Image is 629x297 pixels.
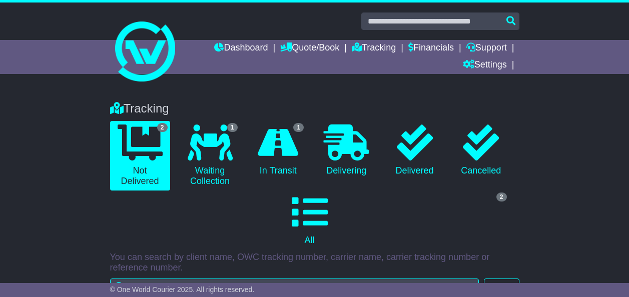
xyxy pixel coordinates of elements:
a: Cancelled [453,121,509,180]
span: 2 [157,123,168,132]
a: Delivering [316,121,376,180]
a: Dashboard [214,40,268,57]
span: 1 [293,123,304,132]
button: Search [484,278,519,296]
a: Financials [408,40,454,57]
a: Tracking [352,40,396,57]
span: © One World Courier 2025. All rights reserved. [110,285,255,293]
a: Settings [463,57,507,74]
a: 1 Waiting Collection [180,121,240,190]
a: 2 All [110,190,509,249]
a: 1 In Transit [250,121,307,180]
a: Delivered [386,121,443,180]
a: 2 Not Delivered [110,121,170,190]
a: Support [466,40,507,57]
div: Tracking [105,101,524,116]
span: 1 [227,123,238,132]
span: 2 [496,192,507,201]
a: Quote/Book [280,40,339,57]
p: You can search by client name, OWC tracking number, carrier name, carrier tracking number or refe... [110,252,519,273]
